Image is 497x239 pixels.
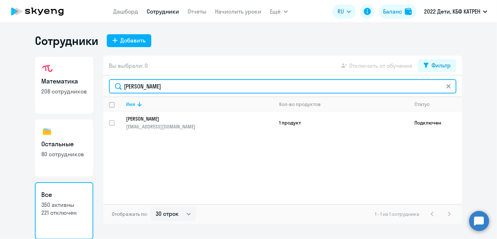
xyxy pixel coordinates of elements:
[338,7,344,16] span: RU
[126,116,263,122] p: [PERSON_NAME]
[120,36,146,45] div: Добавить
[188,8,207,15] a: Отчеты
[147,8,179,15] a: Сотрудники
[418,59,456,72] button: Фильтр
[215,8,262,15] a: Начислить уроки
[109,61,148,70] span: Вы выбрали: 0
[383,7,402,16] div: Баланс
[270,4,288,19] button: Ещё
[379,4,416,19] button: Балансbalance
[126,116,273,130] a: [PERSON_NAME][EMAIL_ADDRESS][DOMAIN_NAME]
[41,150,87,158] p: 80 сотрудников
[41,190,87,199] h3: Все
[420,3,491,20] button: 2022 Дети, КБФ КАТРЕН
[35,119,93,177] a: Остальные80 сотрудников
[333,4,356,19] button: RU
[424,7,480,16] p: 2022 Дети, КБФ КАТРЕН
[41,139,87,149] h3: Остальные
[35,34,98,48] h1: Сотрудники
[126,101,135,107] div: Имя
[126,101,273,107] div: Имя
[41,63,53,75] img: math
[273,112,409,134] td: 1 продукт
[431,61,451,70] div: Фильтр
[414,101,430,107] div: Статус
[107,34,151,47] button: Добавить
[41,201,87,209] p: 350 активны
[405,8,412,15] img: balance
[126,123,273,130] p: [EMAIL_ADDRESS][DOMAIN_NAME]
[414,101,462,107] div: Статус
[409,112,462,134] td: Подключен
[270,7,281,16] span: Ещё
[41,126,53,137] img: others
[279,101,408,107] div: Кол-во продуктов
[109,79,456,93] input: Поиск по имени, email, продукту или статусу
[35,57,93,114] a: Математика208 сотрудников
[375,211,419,217] span: 1 - 1 из 1 сотрудника
[114,8,138,15] a: Дашборд
[279,101,321,107] div: Кол-во продуктов
[41,209,87,217] p: 221 отключен
[112,211,148,217] span: Отображать по:
[41,77,87,86] h3: Математика
[41,87,87,95] p: 208 сотрудников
